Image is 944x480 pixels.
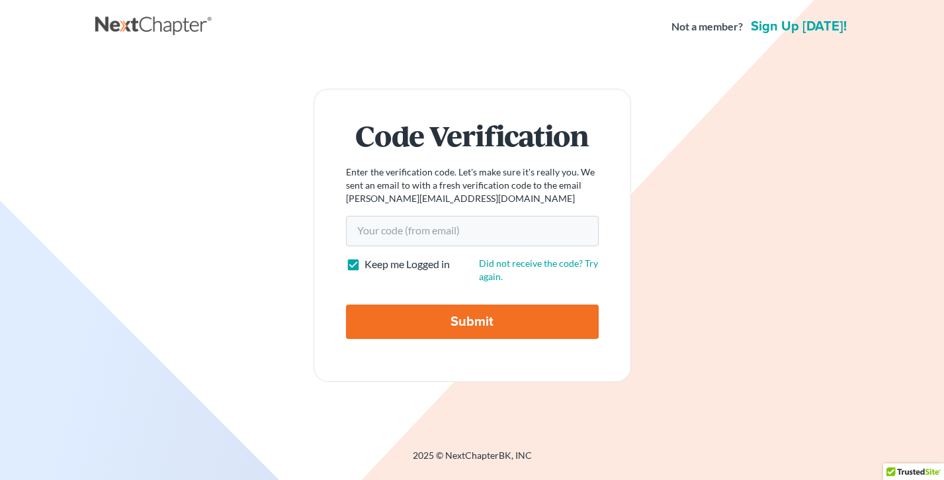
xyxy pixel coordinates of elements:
input: Your code (from email) [346,216,599,246]
label: Keep me Logged in [365,257,450,272]
div: 2025 © NextChapterBK, INC [95,449,849,473]
p: Enter the verification code. Let's make sure it's really you. We sent an email to with a fresh ve... [346,166,599,205]
h1: Code Verification [346,121,599,150]
a: Did not receive the code? Try again. [479,258,598,282]
strong: Not a member? [671,19,743,34]
input: Submit [346,305,599,339]
a: Sign up [DATE]! [748,20,849,33]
